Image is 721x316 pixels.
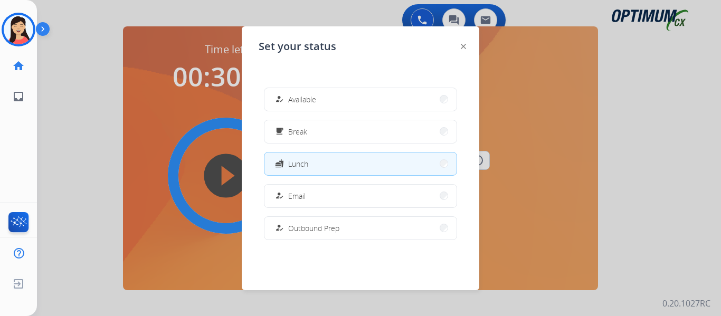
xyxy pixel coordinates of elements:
[264,152,457,175] button: Lunch
[288,126,307,137] span: Break
[275,159,284,168] mat-icon: fastfood
[264,217,457,240] button: Outbound Prep
[461,44,466,49] img: close-button
[275,191,284,200] mat-icon: how_to_reg
[288,94,316,105] span: Available
[275,127,284,136] mat-icon: free_breakfast
[264,120,457,143] button: Break
[12,60,25,72] mat-icon: home
[662,297,710,310] p: 0.20.1027RC
[275,95,284,104] mat-icon: how_to_reg
[4,15,33,44] img: avatar
[288,223,339,234] span: Outbound Prep
[288,158,308,169] span: Lunch
[259,39,336,54] span: Set your status
[288,190,306,202] span: Email
[275,224,284,233] mat-icon: how_to_reg
[12,90,25,103] mat-icon: inbox
[264,185,457,207] button: Email
[264,88,457,111] button: Available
